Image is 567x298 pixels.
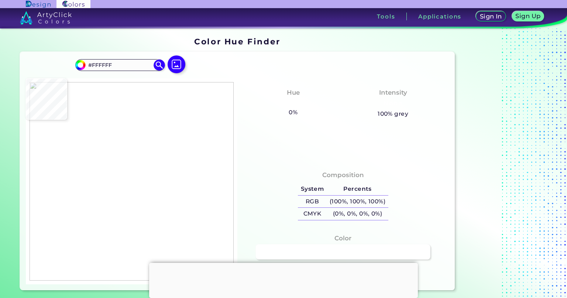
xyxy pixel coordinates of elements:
input: type color.. [86,60,154,70]
h3: Tools [377,14,395,19]
h4: Composition [322,170,364,180]
h3: None [381,99,405,108]
h5: (100%, 100%, 100%) [327,196,388,208]
a: Sign In [477,12,505,21]
h1: Color Hue Finder [194,36,280,47]
h5: CMYK [298,208,327,220]
h5: 0% [286,108,300,117]
h5: RGB [298,196,327,208]
img: icon search [154,60,165,71]
iframe: Advertisement [458,34,550,293]
h3: None [281,99,306,108]
h3: #FFFFFF [327,262,358,271]
h5: Sign Up [516,13,540,19]
a: Sign Up [513,12,543,21]
h5: System [298,183,327,195]
h4: Color [334,233,351,244]
img: 07b35ea1-2262-4da8-b1dd-177957d52b11 [30,82,234,281]
h3: Applications [418,14,461,19]
img: ArtyClick Design logo [26,1,51,8]
h5: Sign In [481,14,501,19]
h4: Intensity [379,87,407,98]
h5: (0%, 0%, 0%, 0%) [327,208,388,220]
h5: 100% grey [378,109,408,119]
img: icon picture [168,55,185,73]
h5: Percents [327,183,388,195]
img: logo_artyclick_colors_white.svg [20,11,72,24]
h4: Hue [287,87,300,98]
iframe: Advertisement [149,263,418,296]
